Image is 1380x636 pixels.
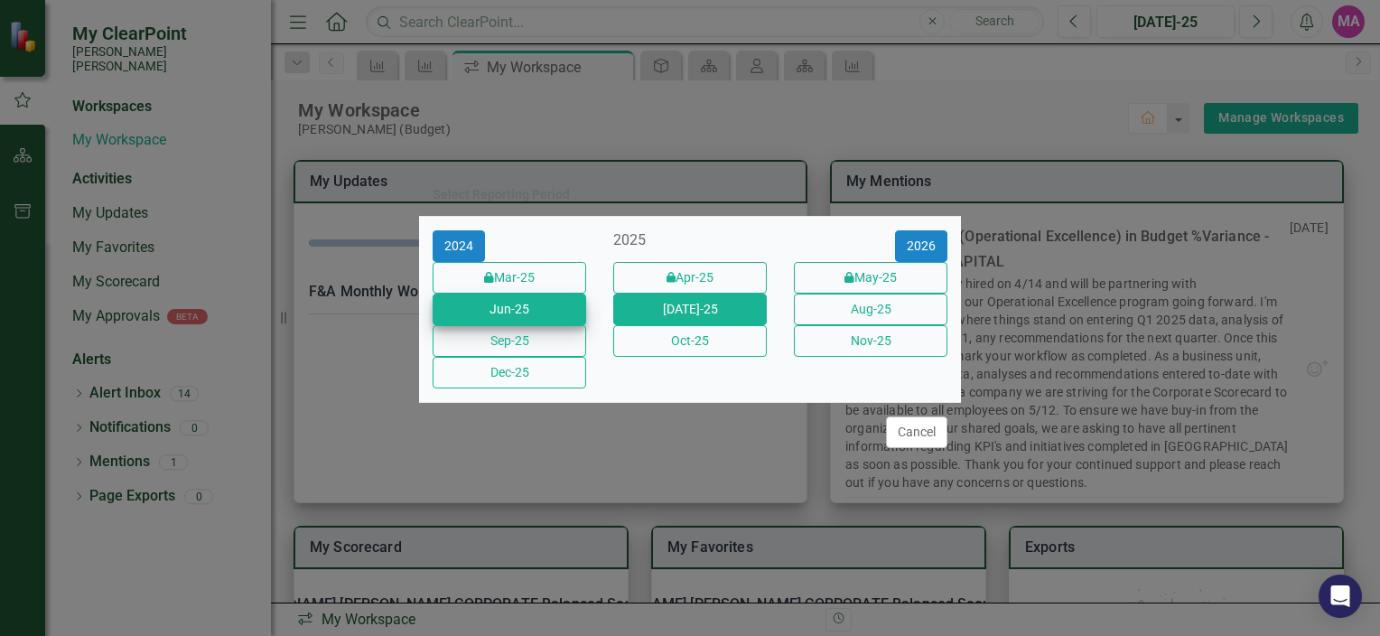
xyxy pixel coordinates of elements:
[433,357,586,388] button: Dec-25
[613,230,767,251] div: 2025
[433,294,586,325] button: Jun-25
[433,325,586,357] button: Sep-25
[613,325,767,357] button: Oct-25
[433,262,586,294] button: Mar-25
[794,262,947,294] button: May-25
[1319,575,1362,618] div: Open Intercom Messenger
[433,188,570,201] div: Select Reporting Period
[613,294,767,325] button: [DATE]-25
[613,262,767,294] button: Apr-25
[886,416,947,448] button: Cancel
[794,294,947,325] button: Aug-25
[794,325,947,357] button: Nov-25
[433,230,485,262] button: 2024
[895,230,947,262] button: 2026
